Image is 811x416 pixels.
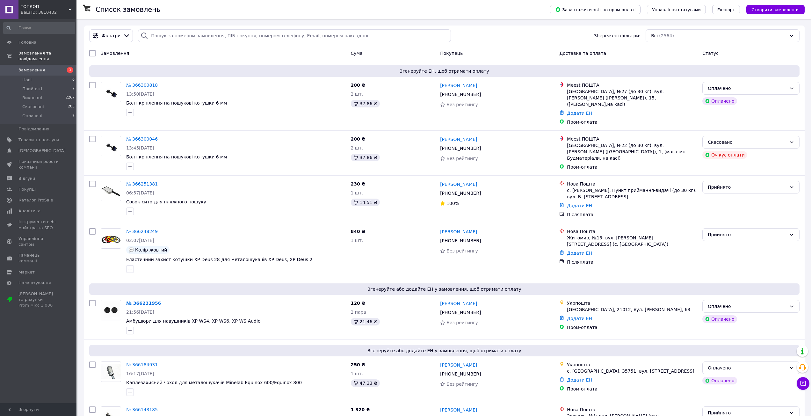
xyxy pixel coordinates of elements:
a: [PERSON_NAME] [440,229,477,235]
a: Додати ЕН [567,251,592,256]
span: Без рейтингу [446,102,478,107]
span: 1 шт. [351,238,363,243]
span: Створити замовлення [751,7,800,12]
a: № 366300046 [126,136,158,142]
span: Замовлення [101,51,129,56]
span: 06:57[DATE] [126,190,154,195]
div: Пром-оплата [567,164,697,170]
div: [GEOGRAPHIC_DATA], 21012, вул. [PERSON_NAME], 63 [567,306,697,313]
a: Створити замовлення [740,7,805,12]
a: Додати ЕН [567,203,592,208]
div: Meest ПОШТА [567,136,697,142]
div: Ваш ID: 3810432 [21,10,76,15]
img: Фото товару [101,139,121,154]
div: 47.33 ₴ [351,379,380,387]
a: Додати ЕН [567,377,592,383]
span: ТОПКОП [21,4,69,10]
img: Фото товару [101,185,121,197]
span: Повідомлення [18,126,49,132]
a: Фото товару [101,136,121,156]
span: Нові [22,77,32,83]
span: Налаштування [18,280,51,286]
span: 200 ₴ [351,136,366,142]
div: Оплачено [702,377,737,384]
span: Оплачені [22,113,42,119]
div: с. [PERSON_NAME], Пункт приймання-видачі (до 30 кг): вул. Б. [STREET_ADDRESS] [567,187,697,200]
a: Фото товару [101,361,121,382]
a: № 366184931 [126,362,158,367]
div: Прийнято [708,231,786,238]
button: Створити замовлення [746,5,805,14]
img: Фото товару [101,232,121,244]
a: [PERSON_NAME] [440,407,477,413]
span: 13:50[DATE] [126,91,154,97]
span: Маркет [18,269,35,275]
span: 16:17[DATE] [126,371,154,376]
span: Доставка та оплата [559,51,606,56]
span: 13:45[DATE] [126,145,154,150]
span: 2 пара [351,310,366,315]
span: 2 шт. [351,145,363,150]
span: Болт кріплення на пошукові котушки 6 мм [126,100,227,106]
div: 14.51 ₴ [351,199,380,206]
span: Згенеруйте або додайте ЕН у замовлення, щоб отримати оплату [92,286,797,292]
div: [PHONE_NUMBER] [439,369,482,378]
div: [PHONE_NUMBER] [439,144,482,153]
span: Згенеруйте або додайте ЕН у замовлення, щоб отримати оплату [92,347,797,354]
span: 2267 [66,95,75,101]
span: 250 ₴ [351,362,366,367]
span: Без рейтингу [446,320,478,325]
img: :speech_balloon: [129,247,134,252]
a: Фото товару [101,300,121,320]
span: Без рейтингу [446,156,478,161]
span: 120 ₴ [351,301,366,306]
img: Фото товару [101,85,121,100]
span: Управління статусами [652,7,701,12]
a: [PERSON_NAME] [440,82,477,89]
a: Фото товару [101,82,121,102]
div: 21.46 ₴ [351,318,380,325]
span: 7 [72,113,75,119]
div: Очікує оплати [702,151,747,159]
span: Колір жовтий [135,247,167,252]
span: Фільтри [102,33,120,39]
a: № 366251381 [126,181,158,186]
span: [DEMOGRAPHIC_DATA] [18,148,66,154]
div: Оплачено [702,315,737,323]
span: Cума [351,51,363,56]
div: Нова Пошта [567,228,697,235]
div: 37.86 ₴ [351,100,380,107]
div: Оплачено [708,364,786,371]
a: Еластичний захист котушки XP Deus 28 для металошукачів XP Deus, XP Deus 2 [126,257,312,262]
span: 230 ₴ [351,181,366,186]
span: Управління сайтом [18,236,59,247]
a: [PERSON_NAME] [440,362,477,368]
a: Болт кріплення на пошукові котушки 6 мм [126,154,227,159]
div: Скасовано [708,139,786,146]
span: 7 [72,86,75,92]
span: Інструменти веб-майстра та SEO [18,219,59,230]
span: Головна [18,40,36,45]
a: Фото товару [101,228,121,249]
span: 1 320 ₴ [351,407,370,412]
div: с. [GEOGRAPHIC_DATA], 35751, вул. [STREET_ADDRESS] [567,368,697,374]
div: [PHONE_NUMBER] [439,308,482,317]
div: Оплачено [702,97,737,105]
button: Завантажити звіт по пром-оплаті [550,5,641,14]
div: 37.86 ₴ [351,154,380,161]
img: Фото товару [101,364,121,380]
a: [PERSON_NAME] [440,300,477,307]
a: Совок-сито для пляжного пошуку [126,199,206,204]
span: Експорт [717,7,735,12]
div: Післяплата [567,259,697,265]
span: 1 шт. [351,190,363,195]
h1: Список замовлень [96,6,160,13]
a: № 366143185 [126,407,158,412]
span: Без рейтингу [446,248,478,253]
span: Згенеруйте ЕН, щоб отримати оплату [92,68,797,74]
input: Пошук за номером замовлення, ПІБ покупця, номером телефону, Email, номером накладної [138,29,451,42]
span: 1 шт. [351,371,363,376]
span: 100% [446,201,459,206]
